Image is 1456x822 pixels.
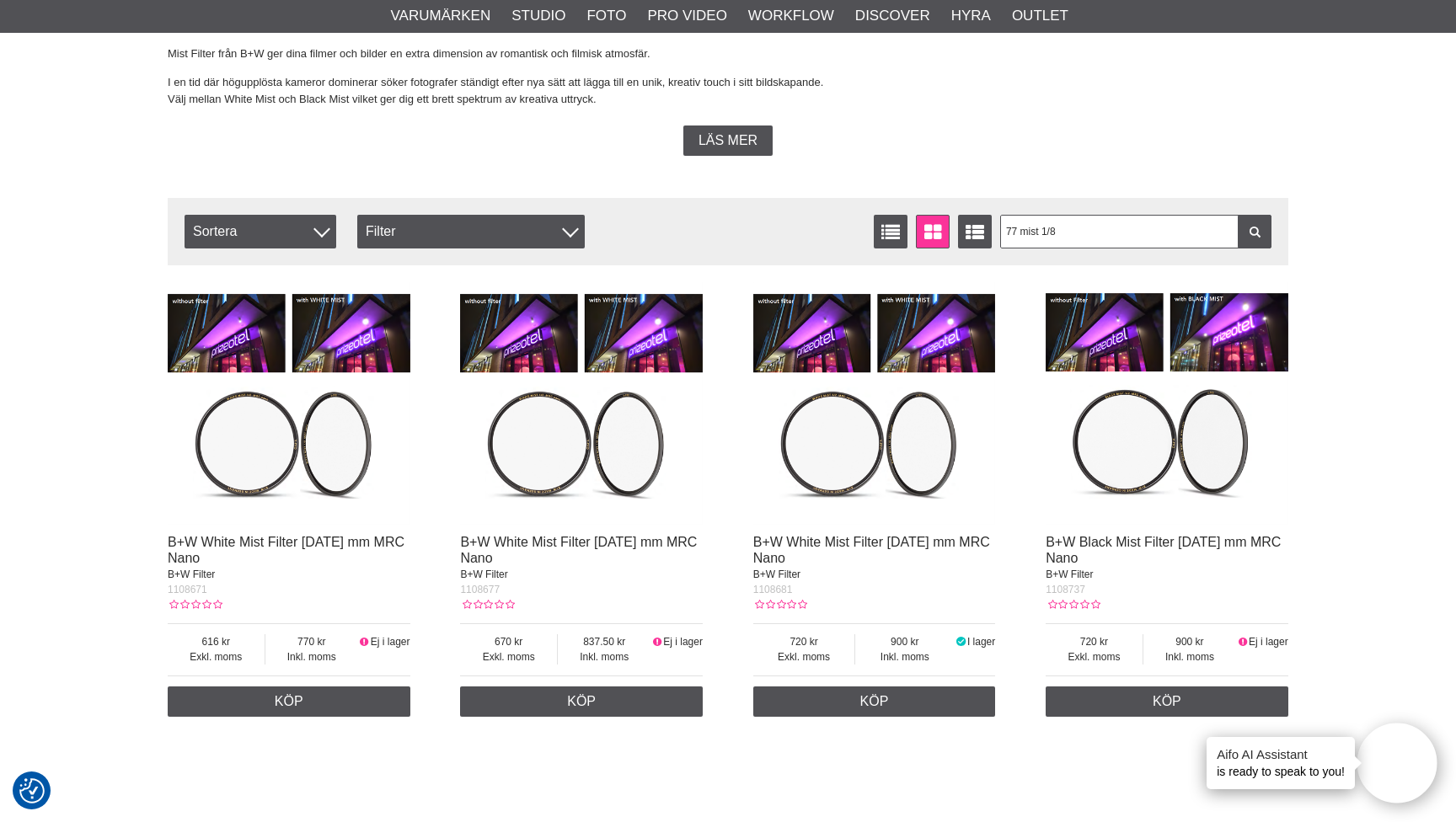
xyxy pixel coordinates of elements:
span: Läs mer [699,133,757,148]
a: B+W Black Mist Filter [DATE] mm MRC Nano [1046,535,1281,565]
span: Inkl. moms [265,649,359,665]
span: Exkl. moms [460,649,557,665]
a: Utökad listvisning [958,215,992,248]
button: Samtyckesinställningar [19,776,45,806]
span: 720 [753,634,855,649]
a: Köp [753,686,996,717]
a: B+W White Mist Filter [DATE] mm MRC Nano [460,535,697,565]
span: 1108737 [1046,584,1085,595]
a: Hyra [951,5,991,27]
img: B+W White Mist Filter 1/8, 77 mm MRC Nano [753,282,996,525]
img: B+W Black Mist Filter 1/8, 77 mm MRC Nano [1046,282,1288,525]
a: Fönstervisning [916,215,950,248]
span: 1108671 [168,584,207,595]
span: 900 [855,634,954,649]
p: Mist Filter från B+W ger dina filmer och bilder en extra dimension av romantisk och filmisk atmos... [168,45,1288,63]
span: B+W Filter [168,568,215,580]
a: Discover [855,5,930,27]
img: B+W White Mist Filter 1/8, 39 mm MRC Nano [168,282,410,525]
img: Revisit consent button [19,778,45,803]
div: Kundbetyg: 0 [460,597,514,612]
span: B+W Filter [1046,568,1093,580]
i: Ej i lager [358,636,371,648]
a: Outlet [1012,5,1068,27]
span: 900 [1143,634,1237,649]
h4: Aifo AI Assistant [1217,745,1345,763]
img: B+W White Mist Filter 1/8, 58 mm MRC Nano [460,282,703,525]
span: Inkl. moms [1143,649,1237,665]
span: Ej i lager [371,636,410,648]
span: Exkl. moms [753,649,855,665]
span: 670 [460,634,557,649]
span: Exkl. moms [1046,649,1143,665]
div: Kundbetyg: 0 [168,597,222,612]
div: Kundbetyg: 0 [753,597,807,612]
span: 720 [1046,634,1143,649]
span: Ej i lager [1249,636,1288,648]
span: Exkl. moms [168,649,265,665]
span: 837.50 [558,634,651,649]
span: B+W Filter [753,568,800,580]
span: Inkl. moms [558,649,651,665]
a: Köp [168,686,410,717]
div: Filter [357,215,585,248]
p: I en tid där högupplösta kameror dominerar söker fotografer ständigt efter nya sätt att lägga til... [168,74,1288,109]
i: Ej i lager [1236,636,1249,648]
a: B+W White Mist Filter [DATE] mm MRC Nano [168,535,404,565]
span: 1108681 [753,584,793,595]
a: Köp [460,686,703,717]
a: Workflow [748,5,834,27]
a: Studio [511,5,565,27]
span: 770 [265,634,359,649]
span: Inkl. moms [855,649,954,665]
a: Köp [1046,686,1288,717]
i: Ej i lager [650,636,663,648]
span: 616 [168,634,265,649]
a: Pro Video [647,5,726,27]
div: Kundbetyg: 0 [1046,597,1100,612]
span: I lager [967,636,995,648]
span: 1108677 [460,584,500,595]
a: Foto [586,5,626,27]
a: Listvisning [874,215,907,248]
i: I lager [954,636,967,648]
a: B+W White Mist Filter [DATE] mm MRC Nano [753,535,990,565]
span: Sortera [185,215,336,248]
span: Ej i lager [663,636,703,648]
div: is ready to speak to you! [1207,737,1355,789]
span: B+W Filter [460,568,507,580]
a: Varumärken [391,5,491,27]
a: Filtrera [1238,215,1271,248]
